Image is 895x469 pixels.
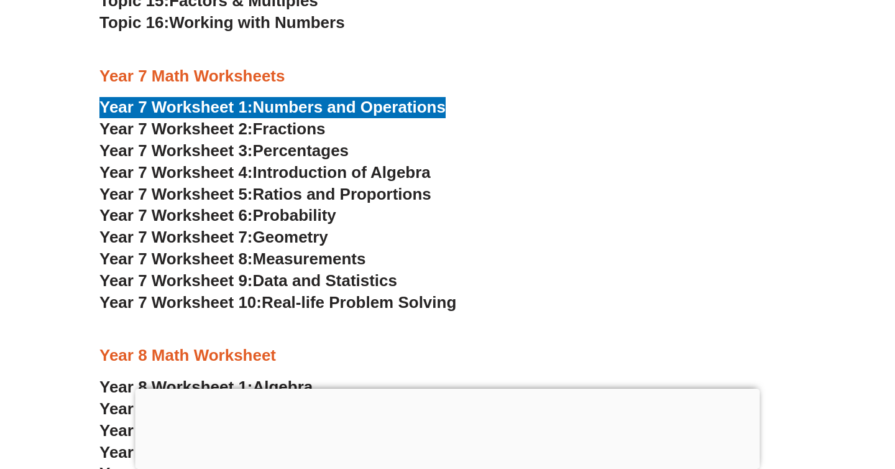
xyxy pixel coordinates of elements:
[99,185,253,203] span: Year 7 Worksheet 5:
[99,271,253,290] span: Year 7 Worksheet 9:
[99,399,253,418] span: Year 8 Worksheet 2:
[99,163,253,182] span: Year 7 Worksheet 4:
[99,141,349,160] a: Year 7 Worksheet 3:Percentages
[99,378,313,396] a: Year 8 Worksheet 1:Algebra
[169,13,344,32] span: Working with Numbers
[682,328,895,469] iframe: Chat Widget
[99,13,169,32] span: Topic 16:
[253,141,349,160] span: Percentages
[99,98,253,116] span: Year 7 Worksheet 1:
[253,271,398,290] span: Data and Statistics
[99,249,365,268] a: Year 7 Worksheet 8:Measurements
[99,345,796,366] h3: Year 8 Math Worksheet
[253,185,431,203] span: Ratios and Proportions
[99,249,253,268] span: Year 7 Worksheet 8:
[253,249,366,268] span: Measurements
[99,163,431,182] a: Year 7 Worksheet 4:Introduction of Algebra
[99,206,336,225] a: Year 7 Worksheet 6:Probability
[99,293,456,312] a: Year 7 Worksheet 10:Real-life Problem Solving
[99,206,253,225] span: Year 7 Worksheet 6:
[99,66,796,87] h3: Year 7 Math Worksheets
[99,399,426,418] a: Year 8 Worksheet 2:Working with numbers
[99,421,253,440] span: Year 8 Worksheet 3:
[253,228,328,246] span: Geometry
[99,119,325,138] a: Year 7 Worksheet 2:Fractions
[99,141,253,160] span: Year 7 Worksheet 3:
[262,293,456,312] span: Real-life Problem Solving
[99,98,446,116] a: Year 7 Worksheet 1:Numbers and Operations
[99,443,253,462] span: Year 8 Worksheet 4:
[99,119,253,138] span: Year 7 Worksheet 2:
[99,271,397,290] a: Year 7 Worksheet 9:Data and Statistics
[99,228,253,246] span: Year 7 Worksheet 7:
[253,119,326,138] span: Fractions
[99,228,328,246] a: Year 7 Worksheet 7:Geometry
[99,378,253,396] span: Year 8 Worksheet 1:
[99,13,345,32] a: Topic 16:Working with Numbers
[99,443,336,462] a: Year 8 Worksheet 4:Probability
[253,378,313,396] span: Algebra
[253,98,446,116] span: Numbers and Operations
[135,389,760,466] iframe: Advertisement
[253,163,431,182] span: Introduction of Algebra
[99,185,431,203] a: Year 7 Worksheet 5:Ratios and Proportions
[99,293,262,312] span: Year 7 Worksheet 10:
[253,206,336,225] span: Probability
[99,421,469,440] a: Year 8 Worksheet 3:[PERSON_NAME]'s theorem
